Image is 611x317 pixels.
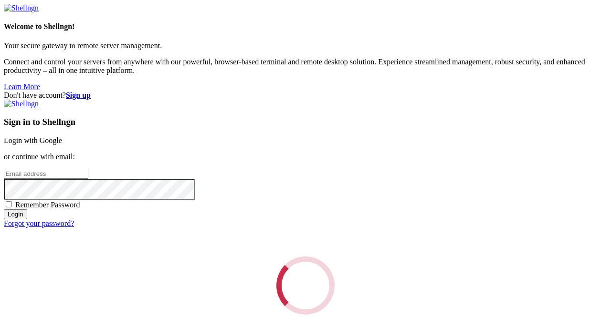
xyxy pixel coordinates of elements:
[4,4,39,12] img: Shellngn
[4,153,607,161] p: or continue with email:
[4,219,74,227] a: Forgot your password?
[6,201,12,207] input: Remember Password
[274,254,337,317] div: Loading...
[4,22,607,31] h4: Welcome to Shellngn!
[4,209,27,219] input: Login
[4,100,39,108] img: Shellngn
[4,82,40,91] a: Learn More
[4,58,607,75] p: Connect and control your servers from anywhere with our powerful, browser-based terminal and remo...
[15,201,80,209] span: Remember Password
[4,41,607,50] p: Your secure gateway to remote server management.
[4,117,607,127] h3: Sign in to Shellngn
[66,91,91,99] a: Sign up
[4,136,62,144] a: Login with Google
[4,91,607,100] div: Don't have account?
[4,169,88,179] input: Email address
